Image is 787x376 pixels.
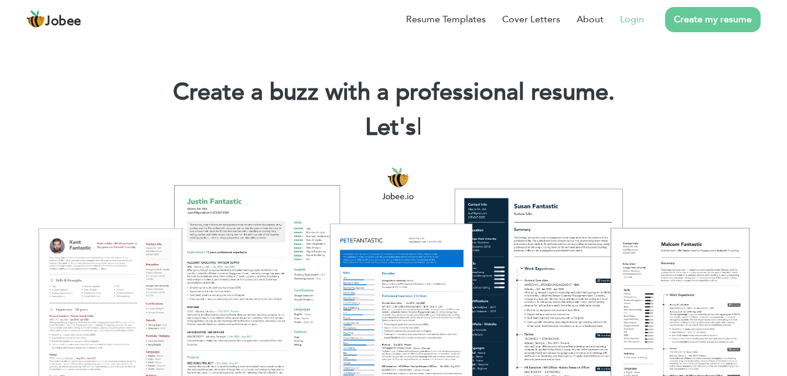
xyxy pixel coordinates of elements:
[620,12,644,26] a: Login
[26,10,81,29] a: Jobee
[577,12,604,26] a: About
[665,7,761,32] a: Create my resume
[502,12,560,26] a: Cover Letters
[18,112,769,143] h2: Let's
[26,10,45,29] img: jobee.io
[406,12,486,26] a: Resume Templates
[18,77,769,108] h1: Create a buzz with a professional resume.
[45,15,81,28] span: Jobee
[417,111,422,143] span: |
